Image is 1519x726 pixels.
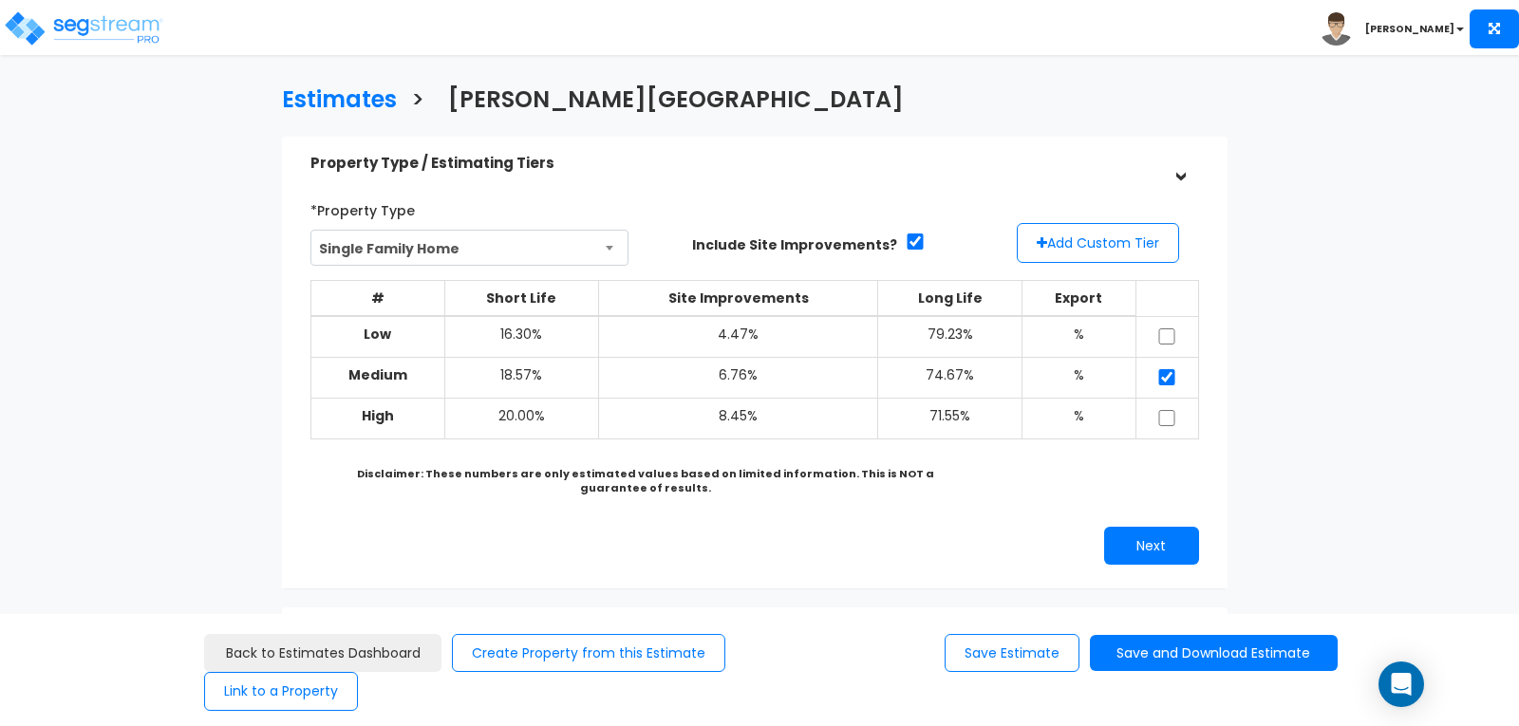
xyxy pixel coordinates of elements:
[1320,12,1353,46] img: avatar.png
[878,316,1022,357] td: 79.23%
[411,87,424,117] h3: >
[599,357,878,398] td: 6.76%
[3,9,164,47] img: logo_pro_r.png
[1378,661,1424,707] div: Open Intercom Messenger
[599,281,878,317] th: Site Improvements
[1022,316,1136,357] td: %
[448,87,904,117] h3: [PERSON_NAME][GEOGRAPHIC_DATA]
[311,231,628,267] span: Single Family Home
[444,316,598,357] td: 16.30%
[310,195,415,220] label: *Property Type
[452,634,725,673] button: Create Property from this Estimate
[878,281,1022,317] th: Long Life
[282,87,397,117] h3: Estimates
[444,357,598,398] td: 18.57%
[310,281,444,317] th: #
[444,398,598,438] td: 20.00%
[310,230,628,266] span: Single Family Home
[878,398,1022,438] td: 71.55%
[444,281,598,317] th: Short Life
[310,156,1161,172] h5: Property Type / Estimating Tiers
[357,466,934,496] b: Disclaimer: These numbers are only estimated values based on limited information. This is NOT a g...
[599,398,878,438] td: 8.45%
[878,357,1022,398] td: 74.67%
[1090,635,1338,672] button: Save and Download Estimate
[1017,223,1179,263] button: Add Custom Tier
[1022,357,1136,398] td: %
[1365,22,1454,36] b: [PERSON_NAME]
[1022,281,1136,317] th: Export
[204,672,358,711] button: Link to a Property
[945,634,1079,673] button: Save Estimate
[1104,527,1199,565] button: Next
[1022,398,1136,438] td: %
[204,634,441,673] a: Back to Estimates Dashboard
[348,365,407,384] b: Medium
[268,68,397,126] a: Estimates
[362,406,394,425] b: High
[434,68,904,126] a: [PERSON_NAME][GEOGRAPHIC_DATA]
[599,316,878,357] td: 4.47%
[692,235,897,254] label: Include Site Improvements?
[364,325,391,344] b: Low
[1165,144,1194,182] div: >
